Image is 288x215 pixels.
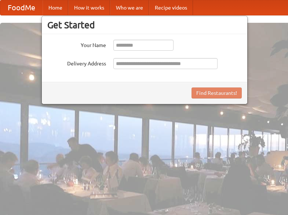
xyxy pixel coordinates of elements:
[43,0,68,15] a: Home
[110,0,149,15] a: Who we are
[47,58,106,67] label: Delivery Address
[0,0,43,15] a: FoodMe
[47,19,242,31] h3: Get Started
[47,40,106,49] label: Your Name
[149,0,193,15] a: Recipe videos
[192,87,242,98] button: Find Restaurants!
[68,0,110,15] a: How it works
